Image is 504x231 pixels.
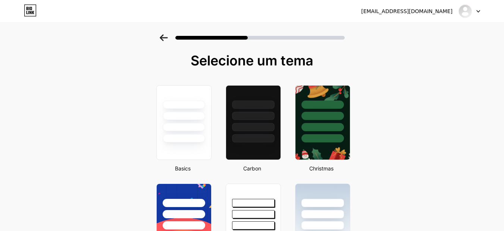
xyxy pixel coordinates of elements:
[361,8,453,14] font: [EMAIL_ADDRESS][DOMAIN_NAME]
[154,164,212,172] div: Basics
[223,164,281,172] div: Carbon
[191,52,313,69] font: Selecione um tema
[293,164,350,172] div: Christmas
[458,4,472,18] img: getulioalexandre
